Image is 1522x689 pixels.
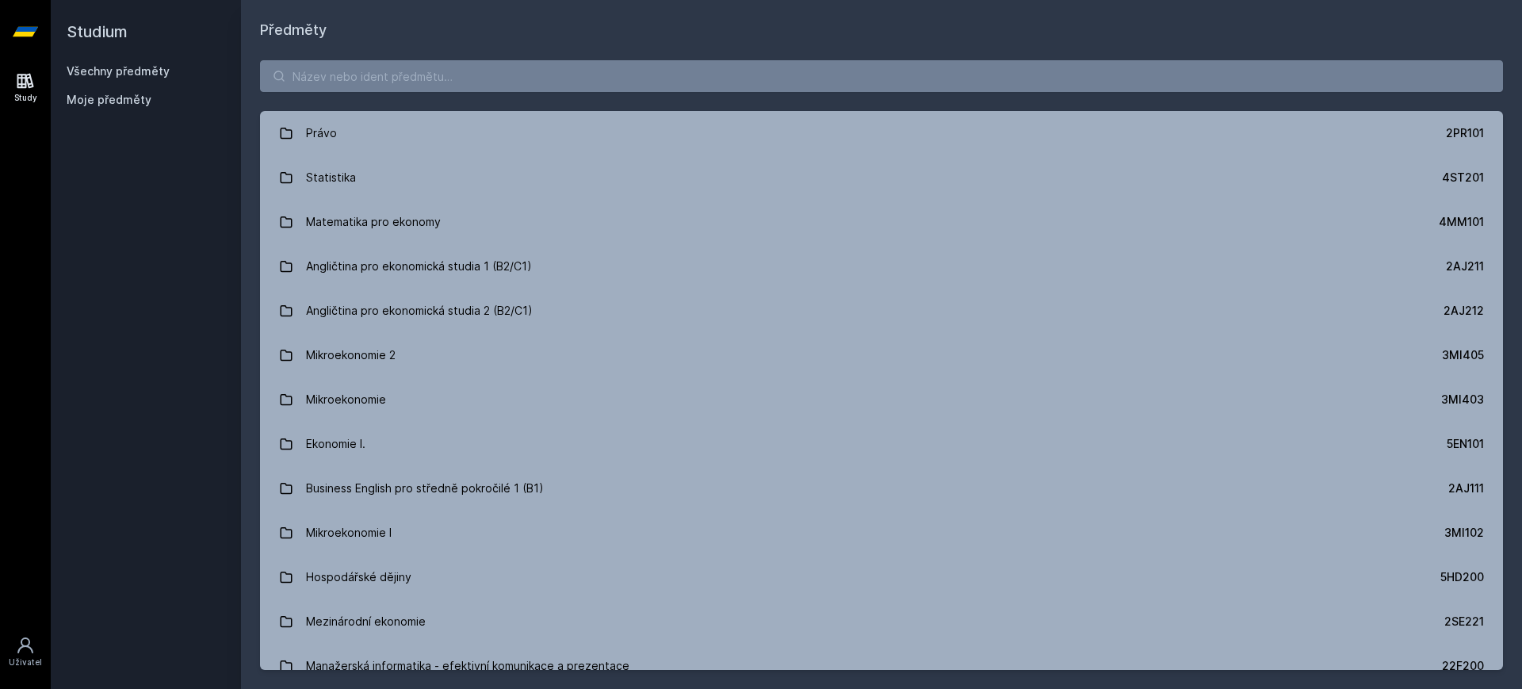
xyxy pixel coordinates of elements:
[306,384,386,415] div: Mikroekonomie
[260,466,1503,511] a: Business English pro středně pokročilé 1 (B1) 2AJ111
[1446,258,1484,274] div: 2AJ211
[306,650,629,682] div: Manažerská informatika - efektivní komunikace a prezentace
[306,162,356,193] div: Statistika
[1444,303,1484,319] div: 2AJ212
[9,656,42,668] div: Uživatel
[260,155,1503,200] a: Statistika 4ST201
[260,333,1503,377] a: Mikroekonomie 2 3MI405
[260,599,1503,644] a: Mezinárodní ekonomie 2SE221
[3,628,48,676] a: Uživatel
[306,295,533,327] div: Angličtina pro ekonomická studia 2 (B2/C1)
[1444,614,1484,630] div: 2SE221
[67,92,151,108] span: Moje předměty
[260,60,1503,92] input: Název nebo ident předmětu…
[1440,569,1484,585] div: 5HD200
[306,473,544,504] div: Business English pro středně pokročilé 1 (B1)
[306,339,396,371] div: Mikroekonomie 2
[260,19,1503,41] h1: Předměty
[1441,392,1484,408] div: 3MI403
[306,561,411,593] div: Hospodářské dějiny
[306,428,365,460] div: Ekonomie I.
[260,200,1503,244] a: Matematika pro ekonomy 4MM101
[1442,170,1484,186] div: 4ST201
[306,606,426,637] div: Mezinárodní ekonomie
[1446,125,1484,141] div: 2PR101
[306,117,337,149] div: Právo
[67,64,170,78] a: Všechny předměty
[14,92,37,104] div: Study
[260,644,1503,688] a: Manažerská informatika - efektivní komunikace a prezentace 22F200
[260,289,1503,333] a: Angličtina pro ekonomická studia 2 (B2/C1) 2AJ212
[260,377,1503,422] a: Mikroekonomie 3MI403
[1447,436,1484,452] div: 5EN101
[1442,658,1484,674] div: 22F200
[260,511,1503,555] a: Mikroekonomie I 3MI102
[260,422,1503,466] a: Ekonomie I. 5EN101
[260,111,1503,155] a: Právo 2PR101
[306,251,532,282] div: Angličtina pro ekonomická studia 1 (B2/C1)
[1442,347,1484,363] div: 3MI405
[260,244,1503,289] a: Angličtina pro ekonomická studia 1 (B2/C1) 2AJ211
[306,517,392,549] div: Mikroekonomie I
[1448,480,1484,496] div: 2AJ111
[306,206,441,238] div: Matematika pro ekonomy
[260,555,1503,599] a: Hospodářské dějiny 5HD200
[1439,214,1484,230] div: 4MM101
[1444,525,1484,541] div: 3MI102
[3,63,48,112] a: Study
